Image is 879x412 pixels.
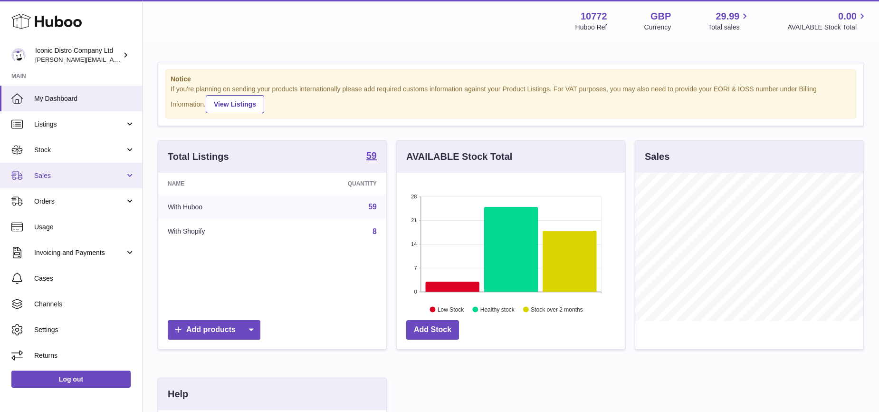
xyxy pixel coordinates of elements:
span: [PERSON_NAME][EMAIL_ADDRESS][DOMAIN_NAME] [35,56,191,63]
a: 59 [366,151,377,162]
strong: GBP [650,10,671,23]
h3: Help [168,388,188,401]
a: 0.00 AVAILABLE Stock Total [787,10,868,32]
strong: 59 [366,151,377,160]
td: With Huboo [158,195,281,219]
img: paul@iconicdistro.com [11,48,26,62]
a: 59 [368,203,377,211]
span: Sales [34,171,125,180]
a: View Listings [206,95,264,113]
th: Quantity [281,173,386,195]
span: AVAILABLE Stock Total [787,23,868,32]
text: 21 [411,217,417,223]
a: Add products [168,320,260,340]
a: 8 [373,227,377,235]
a: Add Stock [406,320,459,340]
span: Total sales [708,23,750,32]
th: Name [158,173,281,195]
a: Log out [11,371,131,388]
span: Stock [34,146,125,155]
a: 29.99 Total sales [708,10,750,32]
span: Usage [34,223,135,232]
h3: Total Listings [168,150,229,163]
div: If you're planning on sending your products internationally please add required customs informati... [171,85,851,113]
span: Invoicing and Payments [34,248,125,257]
text: Low Stock [438,306,464,313]
text: Healthy stock [480,306,515,313]
td: With Shopify [158,219,281,244]
text: Stock over 2 months [531,306,583,313]
div: Currency [644,23,671,32]
text: 0 [414,289,417,294]
h3: Sales [645,150,669,163]
strong: 10772 [581,10,607,23]
text: 28 [411,194,417,199]
span: Returns [34,351,135,360]
span: Cases [34,274,135,283]
span: 29.99 [716,10,739,23]
text: 14 [411,241,417,247]
span: My Dashboard [34,94,135,103]
span: Listings [34,120,125,129]
span: Orders [34,197,125,206]
text: 7 [414,265,417,271]
h3: AVAILABLE Stock Total [406,150,512,163]
div: Iconic Distro Company Ltd [35,46,121,64]
span: Channels [34,300,135,309]
span: Settings [34,325,135,334]
span: 0.00 [838,10,857,23]
div: Huboo Ref [575,23,607,32]
strong: Notice [171,75,851,84]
